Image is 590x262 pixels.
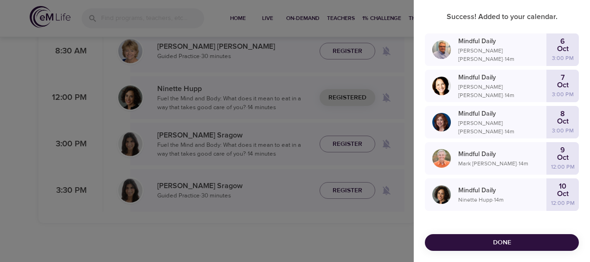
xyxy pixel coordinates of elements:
[458,83,546,99] p: [PERSON_NAME] [PERSON_NAME] · 14 m
[551,163,575,171] p: 12:00 PM
[432,237,571,249] span: Done
[432,77,451,95] img: Laurie_Weisman-min.jpg
[552,54,574,62] p: 3:00 PM
[557,154,569,161] p: Oct
[551,199,575,207] p: 12:00 PM
[560,110,565,118] p: 8
[561,74,565,81] p: 7
[432,113,451,131] img: Elaine_Smookler-min.jpg
[559,183,566,190] p: 10
[560,146,565,154] p: 9
[458,119,546,136] p: [PERSON_NAME] [PERSON_NAME] · 14 m
[557,118,569,125] p: Oct
[557,190,569,197] p: Oct
[458,37,546,46] p: Mindful Daily
[552,126,574,135] p: 3:00 PM
[557,81,569,89] p: Oct
[432,40,451,59] img: Roger%20Nolan%20Headshot.jpg
[458,46,546,63] p: [PERSON_NAME] [PERSON_NAME] · 14 m
[552,90,574,98] p: 3:00 PM
[458,159,546,168] p: Mark [PERSON_NAME] · 14 m
[458,109,546,119] p: Mindful Daily
[425,11,579,22] p: Success! Added to your calendar.
[425,234,579,251] button: Done
[432,149,451,168] img: Mark_Pirtle-min.jpg
[432,185,451,204] img: Ninette_Hupp-min.jpg
[560,38,565,45] p: 6
[458,73,546,83] p: Mindful Daily
[557,45,569,52] p: Oct
[458,150,546,159] p: Mindful Daily
[458,186,546,196] p: Mindful Daily
[458,196,546,204] p: Ninette Hupp · 14 m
